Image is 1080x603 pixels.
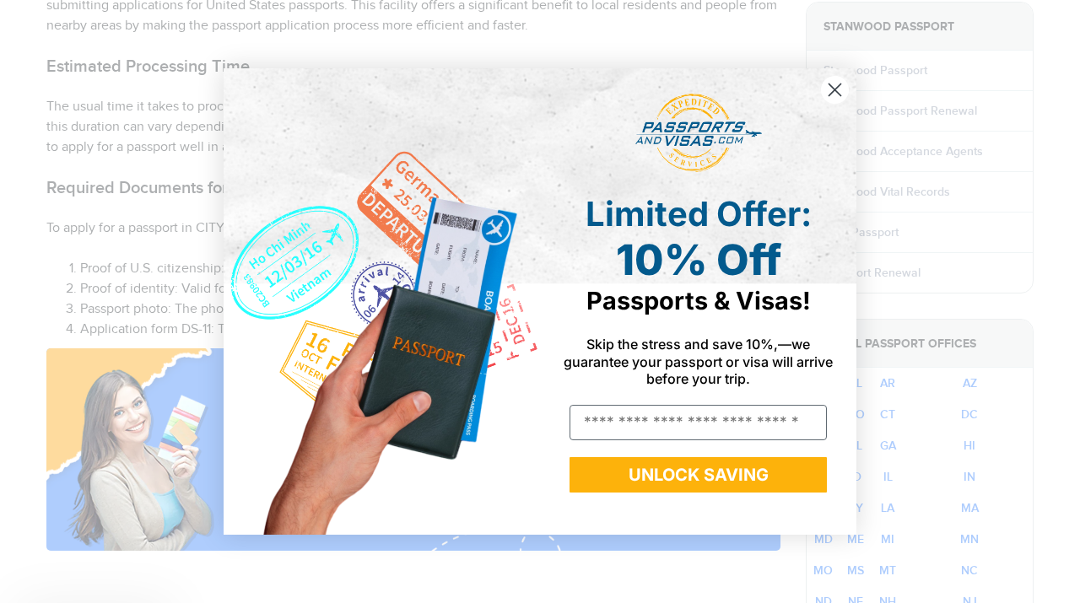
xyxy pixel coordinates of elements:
[635,94,762,173] img: passports and visas
[570,457,827,493] button: UNLOCK SAVING
[586,193,812,234] span: Limited Offer:
[564,336,833,386] span: Skip the stress and save 10%,—we guarantee your passport or visa will arrive before your trip.
[586,286,811,315] span: Passports & Visas!
[224,68,540,535] img: de9cda0d-0715-46ca-9a25-073762a91ba7.png
[616,234,781,285] span: 10% Off
[820,75,850,105] button: Close dialog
